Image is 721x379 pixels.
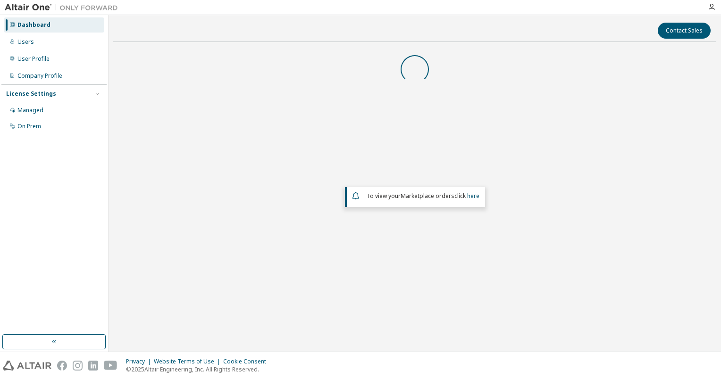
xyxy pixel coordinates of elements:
a: here [467,192,479,200]
img: Altair One [5,3,123,12]
div: Privacy [126,358,154,365]
div: Company Profile [17,72,62,80]
div: Cookie Consent [223,358,272,365]
img: linkedin.svg [88,361,98,371]
div: On Prem [17,123,41,130]
div: License Settings [6,90,56,98]
div: Users [17,38,34,46]
div: Managed [17,107,43,114]
img: youtube.svg [104,361,117,371]
span: To view your click [367,192,479,200]
p: © 2025 Altair Engineering, Inc. All Rights Reserved. [126,365,272,373]
em: Marketplace orders [401,192,454,200]
img: altair_logo.svg [3,361,51,371]
div: User Profile [17,55,50,63]
div: Website Terms of Use [154,358,223,365]
img: facebook.svg [57,361,67,371]
button: Contact Sales [658,23,711,39]
img: instagram.svg [73,361,83,371]
div: Dashboard [17,21,50,29]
